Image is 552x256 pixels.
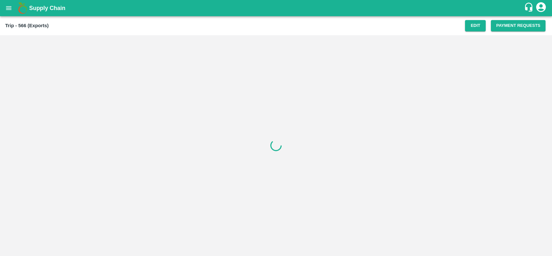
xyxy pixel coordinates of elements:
[5,23,49,28] b: Trip - 566 (Exports)
[1,1,16,16] button: open drawer
[535,1,547,15] div: account of current user
[29,4,524,13] a: Supply Chain
[465,20,486,31] button: Edit
[491,20,546,31] button: Payment Requests
[29,5,65,11] b: Supply Chain
[16,2,29,15] img: logo
[524,2,535,14] div: customer-support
